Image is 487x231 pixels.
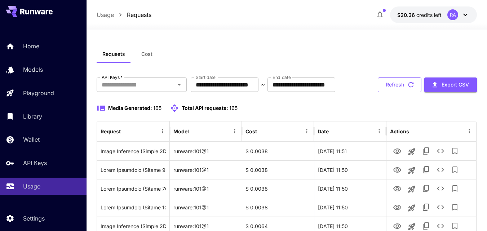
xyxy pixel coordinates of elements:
[23,89,54,97] p: Playground
[314,160,386,179] div: 26 Sep, 2025 11:50
[419,163,433,177] button: Copy TaskUUID
[302,126,312,136] button: Menu
[101,128,121,134] div: Request
[397,11,442,19] div: $20.3583
[464,126,474,136] button: Menu
[273,74,291,80] label: End date
[374,126,384,136] button: Menu
[424,77,477,92] button: Export CSV
[245,128,257,134] div: Cost
[397,12,416,18] span: $20.36
[97,10,151,19] nav: breadcrumb
[329,126,340,136] button: Sort
[390,128,409,134] div: Actions
[101,142,166,160] div: Click to copy prompt
[404,182,419,196] button: Launch in playground
[242,142,314,160] div: $ 0.0038
[433,181,448,196] button: See details
[97,10,114,19] a: Usage
[390,6,477,23] button: $20.3583RA
[182,105,228,111] span: Total API requests:
[23,159,47,167] p: API Keys
[127,10,151,19] a: Requests
[170,179,242,198] div: runware:101@1
[404,145,419,159] button: Launch in playground
[23,182,40,191] p: Usage
[23,42,39,50] p: Home
[318,128,329,134] div: Date
[419,200,433,214] button: Copy TaskUUID
[230,126,240,136] button: Menu
[141,51,152,57] span: Cost
[190,126,200,136] button: Sort
[390,143,404,158] button: View
[258,126,268,136] button: Sort
[433,144,448,158] button: See details
[419,144,433,158] button: Copy TaskUUID
[448,200,462,214] button: Add to library
[174,80,184,90] button: Open
[447,9,458,20] div: RA
[23,112,42,121] p: Library
[433,163,448,177] button: See details
[390,200,404,214] button: View
[23,135,40,144] p: Wallet
[416,12,442,18] span: credits left
[433,200,448,214] button: See details
[23,214,45,223] p: Settings
[108,105,152,111] span: Media Generated:
[242,179,314,198] div: $ 0.0038
[170,198,242,217] div: runware:101@1
[170,142,242,160] div: runware:101@1
[378,77,421,92] button: Refresh
[261,80,265,89] p: ~
[390,181,404,196] button: View
[101,198,166,217] div: Click to copy prompt
[448,163,462,177] button: Add to library
[173,128,189,134] div: Model
[101,179,166,198] div: Click to copy prompt
[153,105,161,111] span: 165
[448,144,462,158] button: Add to library
[242,160,314,179] div: $ 0.0038
[419,181,433,196] button: Copy TaskUUID
[170,160,242,179] div: runware:101@1
[196,74,216,80] label: Start date
[314,179,386,198] div: 26 Sep, 2025 11:50
[158,126,168,136] button: Menu
[314,142,386,160] div: 26 Sep, 2025 11:51
[23,65,43,74] p: Models
[314,198,386,217] div: 26 Sep, 2025 11:50
[229,105,238,111] span: 165
[390,162,404,177] button: View
[404,163,419,178] button: Launch in playground
[101,161,166,179] div: Click to copy prompt
[121,126,132,136] button: Sort
[102,74,123,80] label: API Keys
[448,181,462,196] button: Add to library
[404,201,419,215] button: Launch in playground
[102,51,125,57] span: Requests
[242,198,314,217] div: $ 0.0038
